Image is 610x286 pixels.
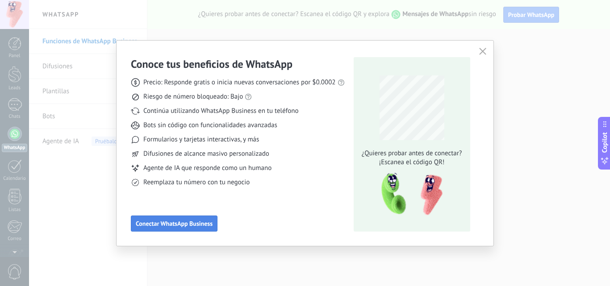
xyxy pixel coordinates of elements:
span: Agente de IA que responde como un humano [143,164,272,173]
span: Reemplaza tu número con tu negocio [143,178,250,187]
span: Difusiones de alcance masivo personalizado [143,149,269,158]
span: Formularios y tarjetas interactivas, y más [143,135,259,144]
span: Bots sin código con funcionalidades avanzadas [143,121,277,130]
span: Precio: Responde gratis o inicia nuevas conversaciones por $0.0002 [143,78,336,87]
button: Conectar WhatsApp Business [131,216,217,232]
h3: Conoce tus beneficios de WhatsApp [131,57,292,71]
span: Conectar WhatsApp Business [136,220,213,227]
span: Riesgo de número bloqueado: Bajo [143,92,243,101]
span: ¿Quieres probar antes de conectar? [359,149,464,158]
span: Copilot [600,132,609,153]
img: qr-pic-1x.png [374,170,444,218]
span: ¡Escanea el código QR! [359,158,464,167]
span: Continúa utilizando WhatsApp Business en tu teléfono [143,107,298,116]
